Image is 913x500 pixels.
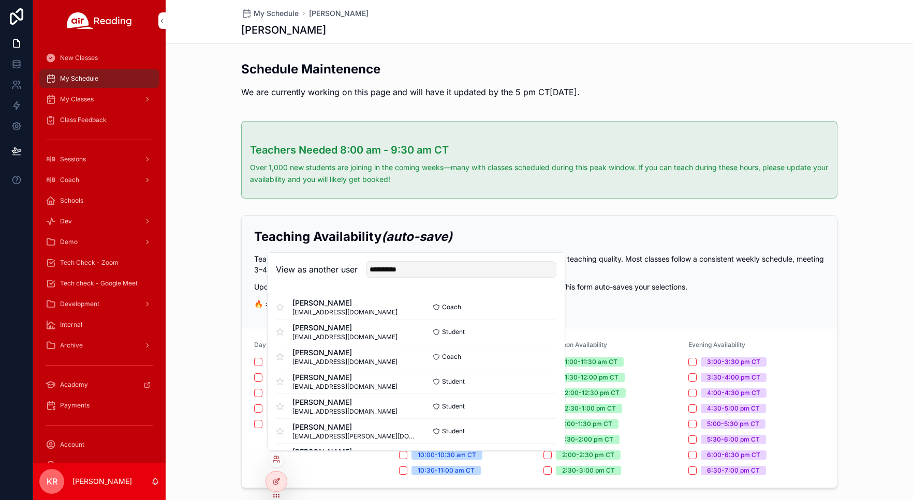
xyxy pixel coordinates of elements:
div: 5:30-6:00 pm CT [707,435,760,444]
span: [EMAIL_ADDRESS][DOMAIN_NAME] [292,333,397,341]
a: My Schedule [39,69,159,88]
p: 🔥 = [254,298,824,309]
div: 6:00-6:30 pm CT [707,450,760,460]
span: [EMAIL_ADDRESS][DOMAIN_NAME] [292,358,397,366]
span: Tech Check - Zoom [60,259,119,267]
a: Schools [39,191,159,210]
span: Sessions [60,155,86,163]
div: scrollable content [33,41,166,463]
span: [PERSON_NAME] [292,372,397,383]
span: Student [442,427,465,435]
a: My Schedule [241,8,299,19]
p: Over 1,000 new students are joining in the coming weeks—many with classes scheduled during this p... [250,162,829,186]
div: 12:00-12:30 pm CT [562,388,620,398]
span: Tech check - Google Meet [60,279,138,287]
span: Demo [60,238,78,246]
h2: Schedule Maintenence [241,60,580,78]
span: Coach [442,353,461,361]
span: Schools [60,196,83,205]
span: Student [442,377,465,386]
a: Sessions [39,150,159,169]
span: [PERSON_NAME] [292,397,397,407]
a: Academy [39,375,159,394]
div: 6:30-7:00 pm CT [707,466,760,475]
span: My Schedule [254,8,299,19]
span: My Schedule [60,74,98,83]
span: Dev [60,217,72,225]
span: Payments [60,401,90,410]
div: ### Teachers Needed 8:00 am - 9:30 am CT Over 1,000 new students are joining in the coming weeks—... [250,142,829,186]
p: We are currently working on this page and will have it updated by the 5 pm CT[DATE]. [241,86,580,98]
div: 12:30-1:00 pm CT [562,404,616,413]
h3: Teachers Needed 8:00 am - 9:30 am CT [250,142,829,158]
span: Student [442,402,465,411]
span: Internal [60,321,82,329]
div: 2:00-2:30 pm CT [562,450,614,460]
span: Academy [60,381,88,389]
div: 10:00-10:30 am CT [418,450,476,460]
span: [EMAIL_ADDRESS][DOMAIN_NAME] [292,308,397,316]
img: App logo [67,12,132,29]
span: [PERSON_NAME] [292,298,397,308]
span: [PERSON_NAME] [292,323,397,333]
a: Tech check - Google Meet [39,274,159,293]
span: Account [60,441,84,449]
span: [EMAIL_ADDRESS][PERSON_NAME][DOMAIN_NAME] [292,432,416,441]
div: 1:00-1:30 pm CT [562,419,612,429]
span: Evening Availability [688,341,745,349]
a: Class Feedback [39,111,159,129]
span: Day Availability [254,341,300,349]
span: Class Feedback [60,116,107,124]
span: Archive [60,341,83,350]
span: Development [60,300,99,308]
a: New Classes [39,49,159,67]
div: 11:30-12:00 pm CT [562,373,619,382]
span: [PERSON_NAME] [292,347,397,358]
p: Teachers are booked based on their attendance, longevity with Air Reading, availability and teach... [254,253,824,275]
a: Internal [39,315,159,334]
span: Student [442,328,465,336]
span: [EMAIL_ADDRESS][DOMAIN_NAME] [292,383,397,391]
span: Afternoon Availability [543,341,607,349]
a: Account [39,435,159,454]
span: [EMAIL_ADDRESS][DOMAIN_NAME] [292,407,397,416]
h1: [PERSON_NAME] [241,23,326,37]
div: 11:00-11:30 am CT [562,357,617,367]
span: New Classes [60,54,98,62]
span: My Classes [60,95,94,103]
span: Coach [60,176,79,184]
a: Development [39,295,159,313]
a: [PERSON_NAME] [309,8,369,19]
p: Updating your availability will not affect any classes you have already been scheduled for. This ... [254,281,824,292]
a: Dev [39,212,159,231]
em: (auto-save) [381,229,452,244]
div: 5:00-5:30 pm CT [707,419,759,429]
span: [PERSON_NAME] [292,422,416,432]
div: 4:00-4:30 pm CT [707,388,760,398]
a: Payments [39,396,159,415]
a: Substitute Applications [39,456,159,475]
div: 10:30-11:00 am CT [418,466,475,475]
h2: View as another user [276,263,358,276]
span: [PERSON_NAME] [292,447,397,457]
div: 1:30-2:00 pm CT [562,435,613,444]
p: [PERSON_NAME] [72,476,132,487]
a: Demo [39,233,159,251]
span: Substitute Applications [60,461,127,469]
a: Archive [39,336,159,355]
a: Coach [39,171,159,189]
h2: Teaching Availability [254,228,824,245]
span: KR [47,475,57,488]
div: 2:30-3:00 pm CT [562,466,615,475]
span: Coach [442,303,461,311]
div: 3:00-3:30 pm CT [707,357,760,367]
div: 3:30-4:00 pm CT [707,373,760,382]
a: My Classes [39,90,159,109]
div: 4:30-5:00 pm CT [707,404,760,413]
a: Tech Check - Zoom [39,253,159,272]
